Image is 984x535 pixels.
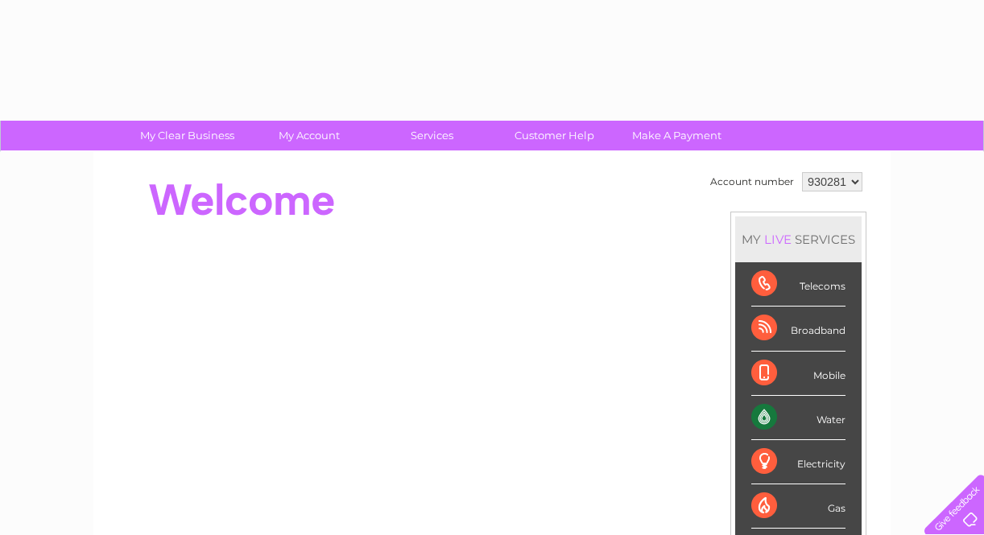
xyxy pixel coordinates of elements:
[751,440,845,484] div: Electricity
[751,484,845,529] div: Gas
[751,352,845,396] div: Mobile
[366,121,498,150] a: Services
[751,307,845,351] div: Broadband
[761,232,795,247] div: LIVE
[706,168,798,195] td: Account number
[121,121,254,150] a: My Clear Business
[488,121,621,150] a: Customer Help
[243,121,376,150] a: My Account
[610,121,743,150] a: Make A Payment
[751,396,845,440] div: Water
[751,262,845,307] div: Telecoms
[735,216,862,262] div: MY SERVICES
